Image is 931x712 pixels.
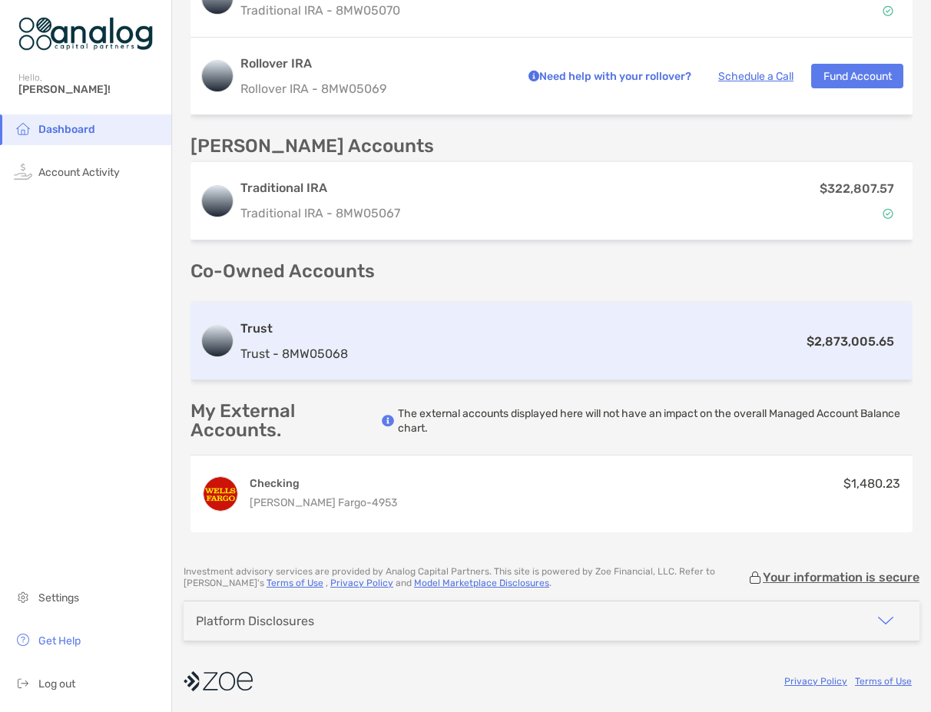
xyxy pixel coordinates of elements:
p: Investment advisory services are provided by Analog Capital Partners . This site is powered by Zo... [184,566,747,589]
img: company logo [184,664,253,699]
span: Log out [38,677,75,690]
a: Terms of Use [855,676,912,687]
p: Your information is secure [763,570,919,585]
h4: Checking [250,476,397,491]
a: Privacy Policy [784,676,847,687]
button: Fund Account [811,64,903,88]
span: Account Activity [38,166,120,179]
img: household icon [14,119,32,137]
p: The external accounts displayed here will not have an impact on the overall Managed Account Balan... [398,406,913,435]
h3: Trust [240,320,348,338]
img: get-help icon [14,631,32,649]
p: $2,873,005.65 [807,332,894,351]
p: Co-Owned Accounts [191,262,913,281]
img: activity icon [14,162,32,180]
span: 4953 [372,496,397,509]
h3: Traditional IRA [240,179,400,197]
span: Settings [38,591,79,604]
img: settings icon [14,588,32,606]
a: Terms of Use [267,578,323,588]
p: Trust - 8MW05068 [240,344,348,363]
p: Rollover IRA - 8MW05069 [240,79,507,98]
a: Schedule a Call [718,70,794,83]
p: Traditional IRA - 8MW05070 [240,1,400,20]
span: Get Help [38,634,81,647]
img: logo account [202,186,233,217]
span: [PERSON_NAME] Fargo - [250,496,372,509]
a: Model Marketplace Disclosures [414,578,549,588]
h3: Rollover IRA [240,55,507,73]
span: $1,480.23 [843,476,900,491]
img: Account Status icon [883,5,893,16]
p: My External Accounts. [191,402,382,440]
span: [PERSON_NAME]! [18,83,162,96]
p: [PERSON_NAME] Accounts [191,137,434,156]
img: icon arrow [876,611,895,630]
p: $322,807.57 [820,179,894,198]
img: logo account [202,326,233,356]
a: Privacy Policy [330,578,393,588]
div: Platform Disclosures [196,614,314,628]
img: logout icon [14,674,32,692]
img: info [382,415,393,427]
img: Account Status icon [883,208,893,219]
p: Traditional IRA - 8MW05067 [240,204,400,223]
img: Zoe Logo [18,6,153,61]
span: Dashboard [38,123,95,136]
img: logo account [202,61,233,91]
p: Need help with your rollover? [525,67,691,86]
img: EVERYDAY CHECKING ...4953 [204,477,237,511]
